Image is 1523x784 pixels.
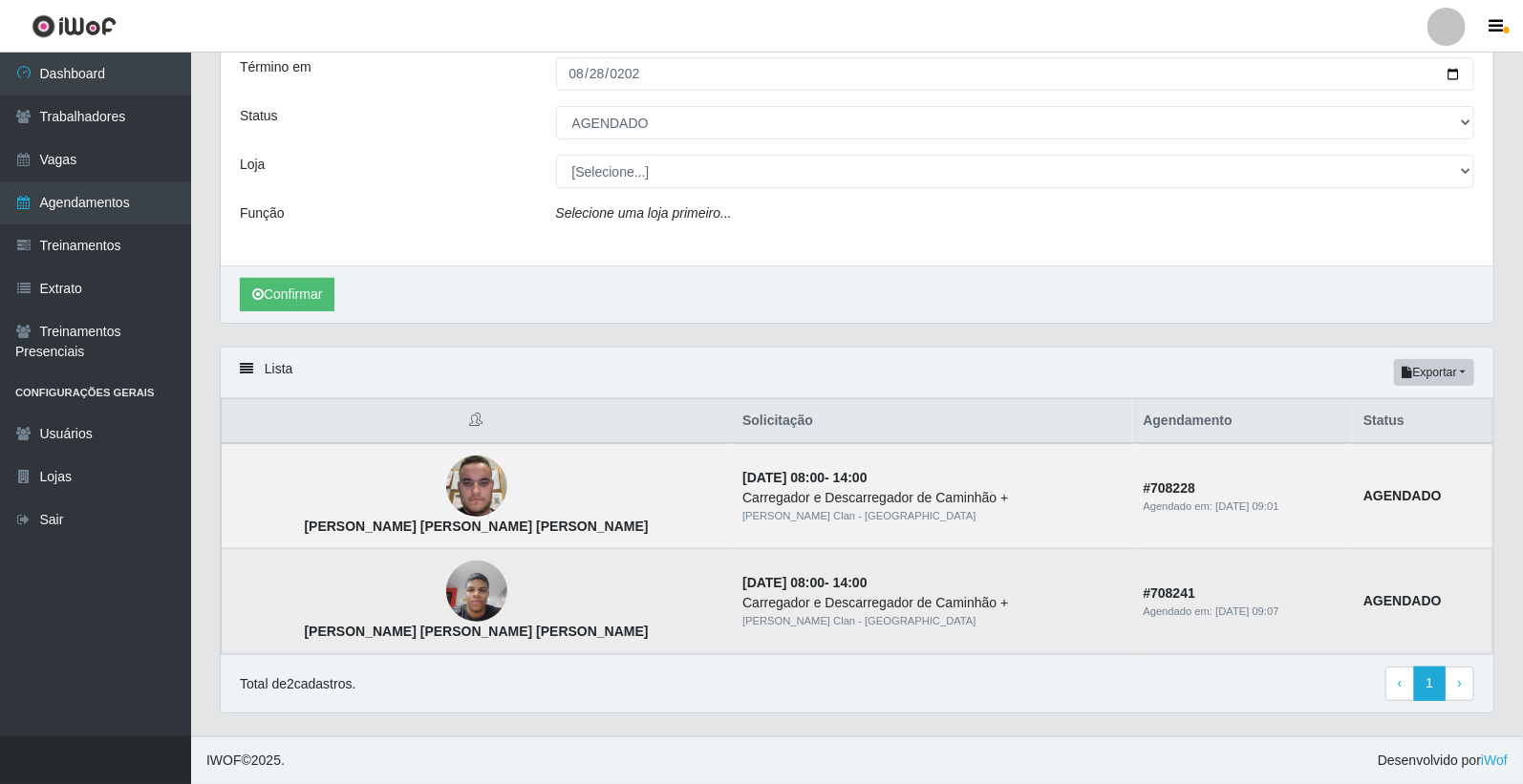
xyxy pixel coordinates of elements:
[742,593,1120,613] div: Carregador e Descarregador de Caminhão +
[742,508,1120,524] div: [PERSON_NAME] Clan - [GEOGRAPHIC_DATA]
[1398,675,1403,690] span: ‹
[206,751,285,771] span: © 2025 .
[1363,593,1442,608] strong: AGENDADO
[742,470,867,485] strong: -
[305,519,649,534] strong: [PERSON_NAME] [PERSON_NAME] [PERSON_NAME]
[742,613,1120,629] div: [PERSON_NAME] Clan - [GEOGRAPHIC_DATA]
[1394,359,1474,386] button: Exportar
[1215,500,1278,512] time: [DATE] 09:01
[556,57,1475,91] input: 00/00/0000
[32,14,117,38] img: CoreUI Logo
[206,752,242,768] span: IWOF
[1144,585,1196,601] strong: # 708241
[742,488,1120,508] div: Carregador e Descarregador de Caminhão +
[1385,667,1415,701] a: Previous
[1445,667,1474,701] a: Next
[446,551,507,632] img: Luís Fernando Santos Ribeiro de Lima
[833,575,868,590] time: 14:00
[1144,604,1341,620] div: Agendado em:
[446,446,507,527] img: Luan Rodrigo de Lira Sousa
[240,57,311,77] label: Término em
[1132,399,1353,444] th: Agendamento
[240,203,285,223] label: Função
[833,470,868,485] time: 14:00
[1363,488,1442,503] strong: AGENDADO
[1352,399,1492,444] th: Status
[221,348,1493,398] div: Lista
[1144,480,1196,496] strong: # 708228
[731,399,1131,444] th: Solicitação
[742,470,825,485] time: [DATE] 08:00
[1481,752,1508,768] a: iWof
[1378,751,1508,771] span: Desenvolvido por
[742,575,825,590] time: [DATE] 08:00
[1215,605,1278,617] time: [DATE] 09:07
[240,674,355,694] p: Total de 2 cadastros.
[240,106,278,126] label: Status
[742,575,867,590] strong: -
[1414,667,1447,701] a: 1
[556,205,732,221] i: Selecione uma loja primeiro...
[240,278,334,311] button: Confirmar
[1457,675,1462,690] span: ›
[1385,667,1474,701] nav: pagination
[240,155,265,175] label: Loja
[1144,498,1341,515] div: Agendado em:
[305,624,649,639] strong: [PERSON_NAME] [PERSON_NAME] [PERSON_NAME]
